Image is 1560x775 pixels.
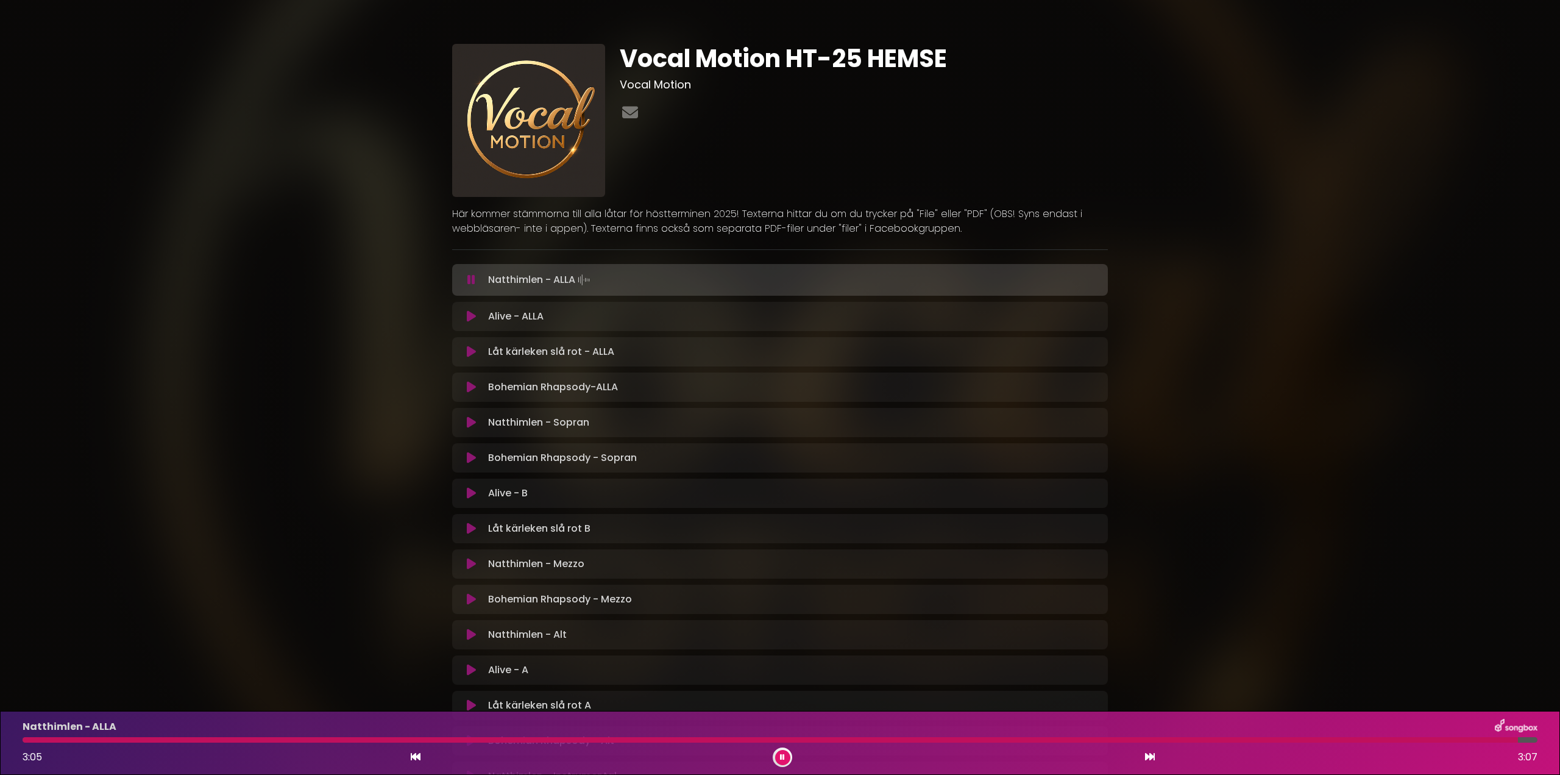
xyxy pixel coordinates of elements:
[23,750,42,764] span: 3:05
[620,78,1108,91] h3: Vocal Motion
[488,486,528,501] p: Alive - B
[575,271,592,288] img: waveform4.gif
[488,521,590,536] p: Låt kärleken slå rot B
[488,451,637,465] p: Bohemian Rhapsody - Sopran
[488,663,528,677] p: Alive - A
[488,271,592,288] p: Natthimlen - ALLA
[488,698,591,713] p: Låt kärleken slå rot A
[1518,750,1537,765] span: 3:07
[452,207,1108,236] p: Här kommer stämmorna till alla låtar för höstterminen 2025! Texterna hittar du om du trycker på "...
[1495,719,1537,735] img: songbox-logo-white.png
[488,592,632,607] p: Bohemian Rhapsody - Mezzo
[488,557,584,571] p: Natthimlen - Mezzo
[23,720,116,734] p: Natthimlen - ALLA
[620,44,1108,73] h1: Vocal Motion HT-25 HEMSE
[488,345,614,359] p: Låt kärleken slå rot - ALLA
[488,415,589,430] p: Natthimlen - Sopran
[488,627,567,642] p: Natthimlen - Alt
[452,44,605,197] img: pGlB4Q9wSIK9SaBErEAn
[488,380,618,395] p: Bohemian Rhapsody-ALLA
[488,309,544,324] p: Alive - ALLA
